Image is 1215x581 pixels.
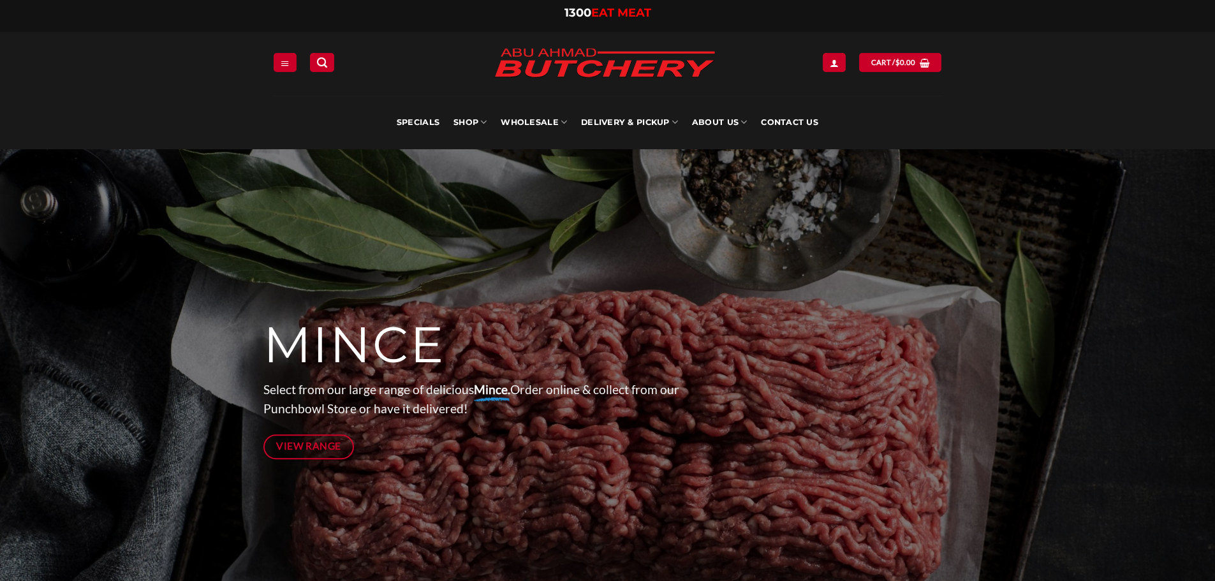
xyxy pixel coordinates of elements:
bdi: 0.00 [895,58,916,66]
a: Delivery & Pickup [581,96,678,149]
span: MINCE [263,314,445,376]
a: SHOP [453,96,487,149]
a: Menu [274,53,297,71]
a: View Range [263,434,355,459]
span: Select from our large range of delicious Order online & collect from our Punchbowl Store or have ... [263,382,679,416]
a: Search [310,53,334,71]
a: 1300EAT MEAT [564,6,651,20]
span: EAT MEAT [591,6,651,20]
a: Wholesale [501,96,567,149]
img: Abu Ahmad Butchery [483,40,726,88]
a: View cart [859,53,941,71]
span: 1300 [564,6,591,20]
span: $ [895,57,900,68]
span: Cart / [871,57,916,68]
a: Login [823,53,846,71]
a: About Us [692,96,747,149]
span: View Range [276,438,341,454]
a: Specials [397,96,439,149]
a: Contact Us [761,96,818,149]
strong: Mince. [474,382,510,397]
